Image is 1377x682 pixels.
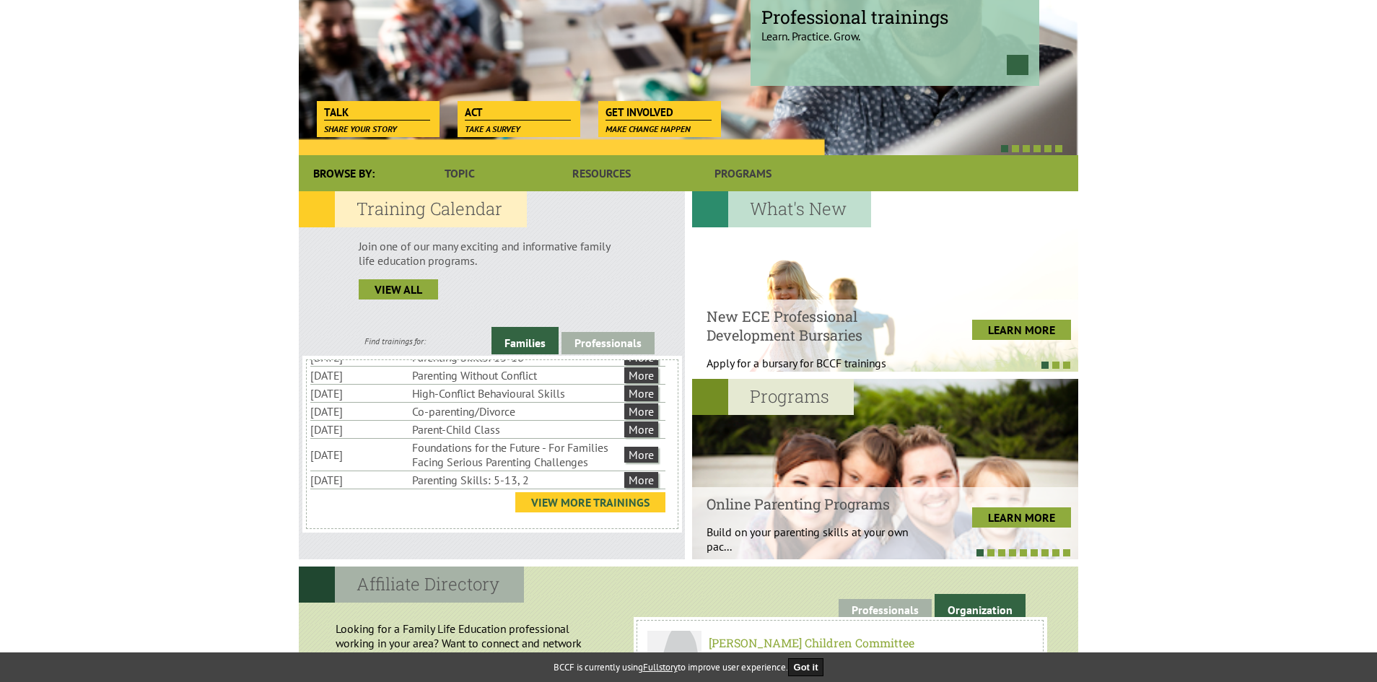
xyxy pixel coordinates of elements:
a: More [624,403,658,419]
span: Make change happen [606,123,691,134]
h4: Online Parenting Programs [707,494,922,513]
a: Get Involved Make change happen [598,101,719,121]
a: More [624,447,658,463]
h4: New ECE Professional Development Bursaries [707,307,922,344]
p: Learn. Practice. Grow. [761,17,1028,43]
a: Fullstory [643,661,678,673]
a: Act Take a survey [458,101,578,121]
a: LEARN MORE [972,320,1071,340]
a: LEARN MORE [972,507,1071,528]
li: [DATE] [310,367,409,384]
li: Co-parenting/Divorce [412,403,621,420]
span: Get Involved [606,105,712,121]
a: More [624,472,658,488]
a: Resources [530,155,672,191]
span: Talk [324,105,430,121]
li: Parenting Skills: 5-13, 2 [412,471,621,489]
li: [DATE] [310,471,409,489]
span: Share your story [324,123,397,134]
a: Topic [389,155,530,191]
li: [DATE] [310,421,409,438]
p: Build on your parenting skills at your own pac... [707,525,922,554]
span: Act [465,105,571,121]
li: [DATE] [310,403,409,420]
a: Professionals [561,332,655,354]
p: Join one of our many exciting and informative family life education programs. [359,239,625,268]
li: Parenting Without Conflict [412,367,621,384]
li: Foundations for the Future - For Families Facing Serious Parenting Challenges [412,439,621,471]
li: Parent-Child Class [412,421,621,438]
span: Professional trainings [761,5,1028,29]
a: Organization [935,594,1026,621]
button: Got it [788,658,824,676]
div: Browse By: [299,155,389,191]
a: More [624,367,658,383]
a: view all [359,279,438,300]
li: [DATE] [310,385,409,402]
a: Talk Share your story [317,101,437,121]
a: Families [491,327,559,354]
a: View More Trainings [515,492,665,512]
h2: Affiliate Directory [299,567,524,603]
a: More [624,421,658,437]
h6: [PERSON_NAME] Children Committee [652,635,1028,650]
a: More [624,385,658,401]
h2: What's New [692,191,871,227]
span: Take a survey [465,123,520,134]
li: High-Conflict Behavioural Skills [412,385,621,402]
p: Apply for a bursary for BCCF trainings West... [707,356,922,385]
h2: Programs [692,379,854,415]
a: Professionals [839,599,932,621]
li: [DATE] [310,446,409,463]
h2: Training Calendar [299,191,527,227]
div: Find trainings for: [299,336,491,346]
a: Programs [673,155,814,191]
